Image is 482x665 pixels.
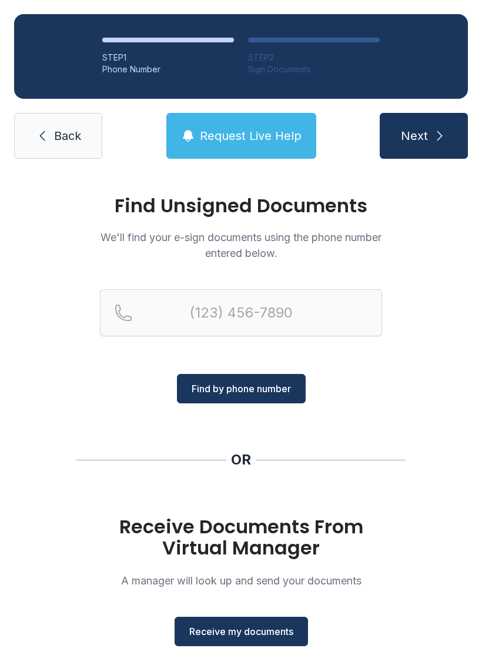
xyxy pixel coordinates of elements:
[100,573,382,589] p: A manager will look up and send your documents
[100,196,382,215] h1: Find Unsigned Documents
[231,450,251,469] div: OR
[100,289,382,336] input: Reservation phone number
[102,52,234,64] div: STEP 1
[401,128,428,144] span: Next
[200,128,302,144] span: Request Live Help
[248,52,380,64] div: STEP 2
[100,229,382,261] p: We'll find your e-sign documents using the phone number entered below.
[102,64,234,75] div: Phone Number
[189,624,293,639] span: Receive my documents
[54,128,81,144] span: Back
[248,64,380,75] div: Sign Documents
[192,382,291,396] span: Find by phone number
[100,516,382,559] h1: Receive Documents From Virtual Manager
